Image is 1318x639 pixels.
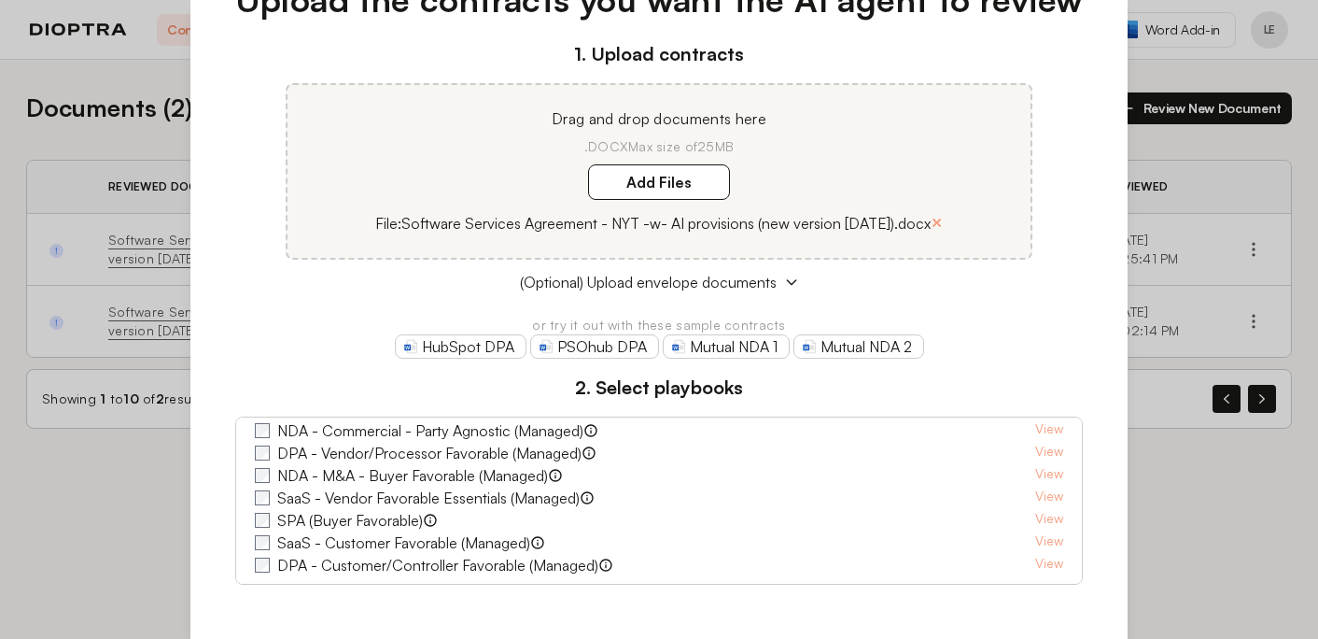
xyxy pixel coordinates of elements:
[588,164,730,200] label: Add Files
[1035,419,1063,442] a: View
[530,334,659,359] a: PSOhub DPA
[395,334,526,359] a: HubSpot DPA
[277,532,530,554] label: SaaS - Customer Favorable (Managed)
[277,487,580,509] label: SaaS - Vendor Favorable Essentials (Managed)
[931,209,943,235] button: ×
[277,442,582,464] label: DPA - Vendor/Processor Favorable (Managed)
[235,271,1084,293] button: (Optional) Upload envelope documents
[235,316,1084,334] p: or try it out with these sample contracts
[310,107,1008,130] p: Drag and drop documents here
[235,40,1084,68] h3: 1. Upload contracts
[793,334,924,359] a: Mutual NDA 2
[1035,464,1063,487] a: View
[277,509,423,532] label: SPA (Buyer Favorable)
[375,212,931,234] p: File: Software Services Agreement - NYT -w- AI provisions (new version [DATE]).docx
[277,419,583,442] label: NDA - Commercial - Party Agnostic (Managed)
[310,137,1008,156] p: .DOCX Max size of 25MB
[520,271,777,293] span: (Optional) Upload envelope documents
[277,464,548,487] label: NDA - M&A - Buyer Favorable (Managed)
[1035,487,1063,509] a: View
[1035,532,1063,554] a: View
[1035,554,1063,576] a: View
[1035,442,1063,464] a: View
[663,334,790,359] a: Mutual NDA 1
[1035,509,1063,532] a: View
[235,374,1084,402] h3: 2. Select playbooks
[277,554,598,576] label: DPA - Customer/Controller Favorable (Managed)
